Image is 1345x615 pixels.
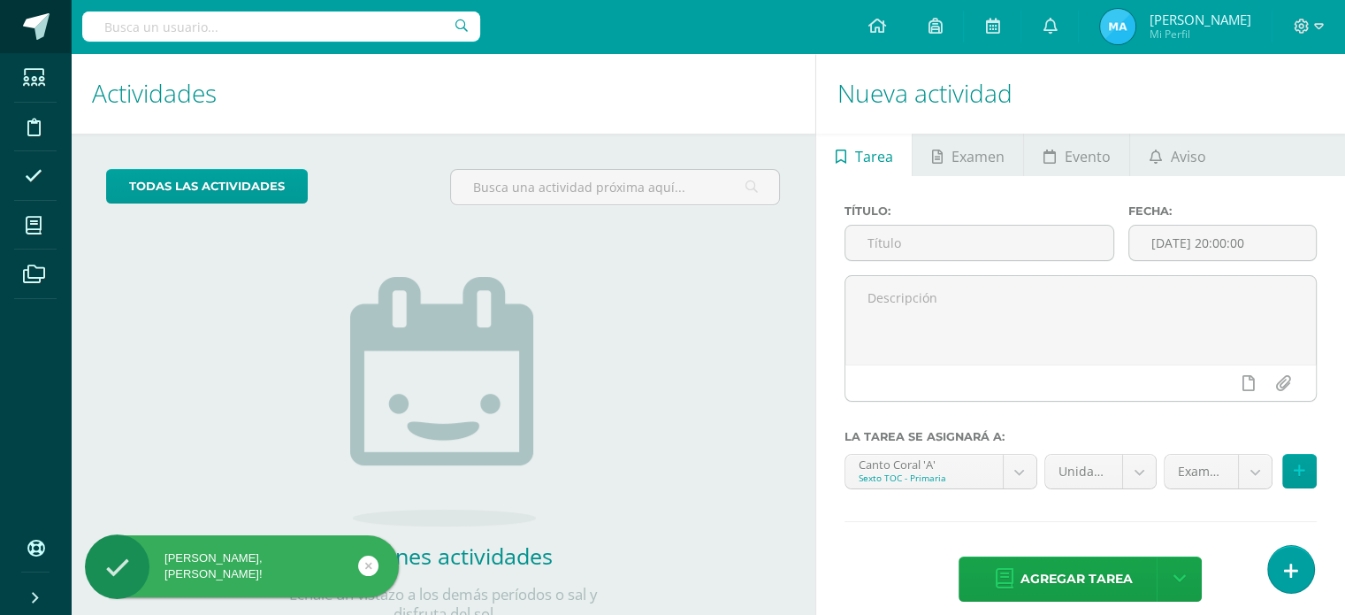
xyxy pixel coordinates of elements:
a: todas las Actividades [106,169,308,204]
span: Aviso [1171,135,1206,178]
h2: No tienes actividades [266,541,620,571]
input: Busca un usuario... [82,12,480,42]
a: Tarea [816,134,912,176]
a: Canto Coral 'A'Sexto TOC - Primaria [845,455,1036,488]
label: Título: [844,204,1114,218]
input: Título [845,226,1113,260]
div: Canto Coral 'A' [859,455,990,472]
span: [PERSON_NAME] [1149,11,1250,28]
img: no_activities.png [350,277,536,527]
img: 979c1cf55386344813ae51d4afc2f076.png [1100,9,1135,44]
div: [PERSON_NAME], [PERSON_NAME]! [85,550,399,582]
h1: Nueva actividad [837,53,1324,134]
h1: Actividades [92,53,794,134]
div: Sexto TOC - Primaria [859,472,990,484]
a: Unidad 4 [1045,455,1157,488]
label: La tarea se asignará a: [844,430,1317,443]
span: Evento [1065,135,1111,178]
label: Fecha: [1128,204,1317,218]
input: Busca una actividad próxima aquí... [451,170,779,204]
span: Examen [951,135,1005,178]
span: Mi Perfil [1149,27,1250,42]
span: Tarea [855,135,893,178]
span: Examenes (20.0%) [1178,455,1225,488]
a: Examen [913,134,1023,176]
input: Fecha de entrega [1129,226,1316,260]
a: Aviso [1130,134,1225,176]
a: Examenes (20.0%) [1165,455,1272,488]
span: Unidad 4 [1058,455,1110,488]
a: Evento [1024,134,1129,176]
span: Agregar tarea [1020,557,1132,601]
